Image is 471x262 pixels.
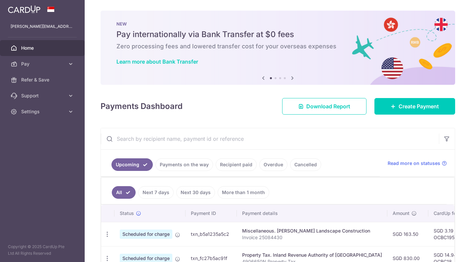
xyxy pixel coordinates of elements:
span: CardUp fee [434,210,459,217]
div: Property Tax. Inland Revenue Authority of [GEOGRAPHIC_DATA] [242,252,382,258]
a: Learn more about Bank Transfer [116,58,198,65]
a: Overdue [259,158,287,171]
a: Download Report [282,98,366,115]
a: More than 1 month [218,186,269,199]
span: Amount [393,210,409,217]
span: Create Payment [399,102,439,110]
th: Payment ID [186,205,237,222]
p: [PERSON_NAME][EMAIL_ADDRESS][DOMAIN_NAME] [11,23,74,30]
h6: Zero processing fees and lowered transfer cost for your overseas expenses [116,42,439,50]
span: Settings [21,108,65,115]
h4: Payments Dashboard [101,100,183,112]
img: CardUp [8,5,40,13]
span: Read more on statuses [388,160,440,167]
span: Pay [21,61,65,67]
th: Payment details [237,205,387,222]
a: Recipient paid [216,158,257,171]
a: Upcoming [111,158,153,171]
h5: Pay internationally via Bank Transfer at $0 fees [116,29,439,40]
a: Create Payment [374,98,455,115]
td: SGD 163.50 [387,222,428,246]
td: txn_b5a1235a5c2 [186,222,237,246]
a: Next 7 days [138,186,174,199]
span: Status [120,210,134,217]
p: NEW [116,21,439,26]
a: Cancelled [290,158,321,171]
input: Search by recipient name, payment id or reference [101,128,439,149]
span: Download Report [306,102,350,110]
span: Refer & Save [21,77,65,83]
span: Support [21,92,65,99]
a: All [112,186,136,199]
span: Home [21,45,65,51]
a: Payments on the way [155,158,213,171]
div: Miscellaneous. [PERSON_NAME] Landscape Construction [242,228,382,234]
a: Read more on statuses [388,160,447,167]
p: Invoice 25084430 [242,234,382,241]
span: Scheduled for charge [120,230,172,239]
img: Bank transfer banner [101,11,455,85]
a: Next 30 days [176,186,215,199]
